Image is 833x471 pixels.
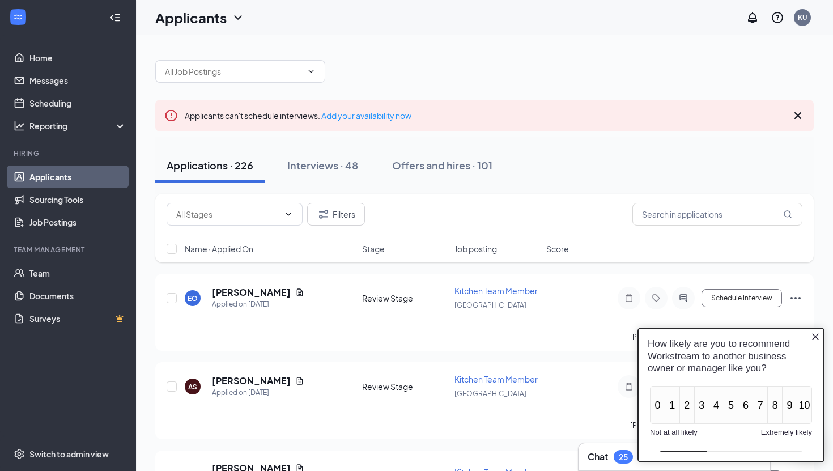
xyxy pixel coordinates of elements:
span: Score [546,243,569,254]
h3: Chat [588,451,608,463]
svg: Filter [317,207,330,221]
iframe: Sprig User Feedback Dialog [629,319,833,471]
svg: Document [295,288,304,297]
svg: ChevronDown [231,11,245,24]
a: Job Postings [29,211,126,234]
a: SurveysCrown [29,307,126,330]
svg: ActiveChat [677,294,690,303]
svg: WorkstreamLogo [12,11,24,23]
svg: QuestionInfo [771,11,784,24]
svg: Settings [14,448,25,460]
div: Team Management [14,245,124,254]
input: All Job Postings [165,65,302,78]
span: [GEOGRAPHIC_DATA] [454,301,526,309]
svg: Collapse [109,12,121,23]
a: Home [29,46,126,69]
span: Job posting [454,243,497,254]
svg: Notifications [746,11,759,24]
span: Kitchen Team Member [454,286,538,296]
div: Applied on [DATE] [212,299,304,310]
a: Add your availability now [321,111,411,121]
div: KU [798,12,807,22]
div: EO [188,294,198,303]
button: Filter Filters [307,203,365,226]
div: Review Stage [362,292,448,304]
span: Name · Applied On [185,243,253,254]
button: Schedule Interview [702,289,782,307]
input: Search in applications [632,203,802,226]
input: All Stages [176,208,279,220]
svg: Note [622,294,636,303]
a: Team [29,262,126,285]
span: Applicants can't schedule interviews. [185,111,411,121]
span: Stage [362,243,385,254]
svg: ChevronDown [307,67,316,76]
a: Sourcing Tools [29,188,126,211]
div: AS [188,382,197,392]
svg: Tag [649,294,663,303]
svg: Cross [791,109,805,122]
a: Scheduling [29,92,126,114]
div: Switch to admin view [29,448,109,460]
div: 25 [619,452,628,462]
div: Review Stage [362,381,448,392]
div: Offers and hires · 101 [392,158,492,172]
span: [GEOGRAPHIC_DATA] [454,389,526,398]
span: Kitchen Team Member [454,374,538,384]
a: Applicants [29,166,126,188]
svg: Document [295,376,304,385]
svg: Note [622,382,636,391]
h5: [PERSON_NAME] [212,286,291,299]
h1: Applicants [155,8,227,27]
svg: MagnifyingGlass [783,210,792,219]
h5: [PERSON_NAME] [212,375,291,387]
a: Messages [29,69,126,92]
div: Applications · 226 [167,158,253,172]
div: Interviews · 48 [287,158,358,172]
div: Applied on [DATE] [212,387,304,398]
svg: Analysis [14,120,25,131]
a: Documents [29,285,126,307]
div: Reporting [29,120,127,131]
div: Hiring [14,148,124,158]
svg: Error [164,109,178,122]
svg: Ellipses [789,291,802,305]
svg: ChevronDown [284,210,293,219]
